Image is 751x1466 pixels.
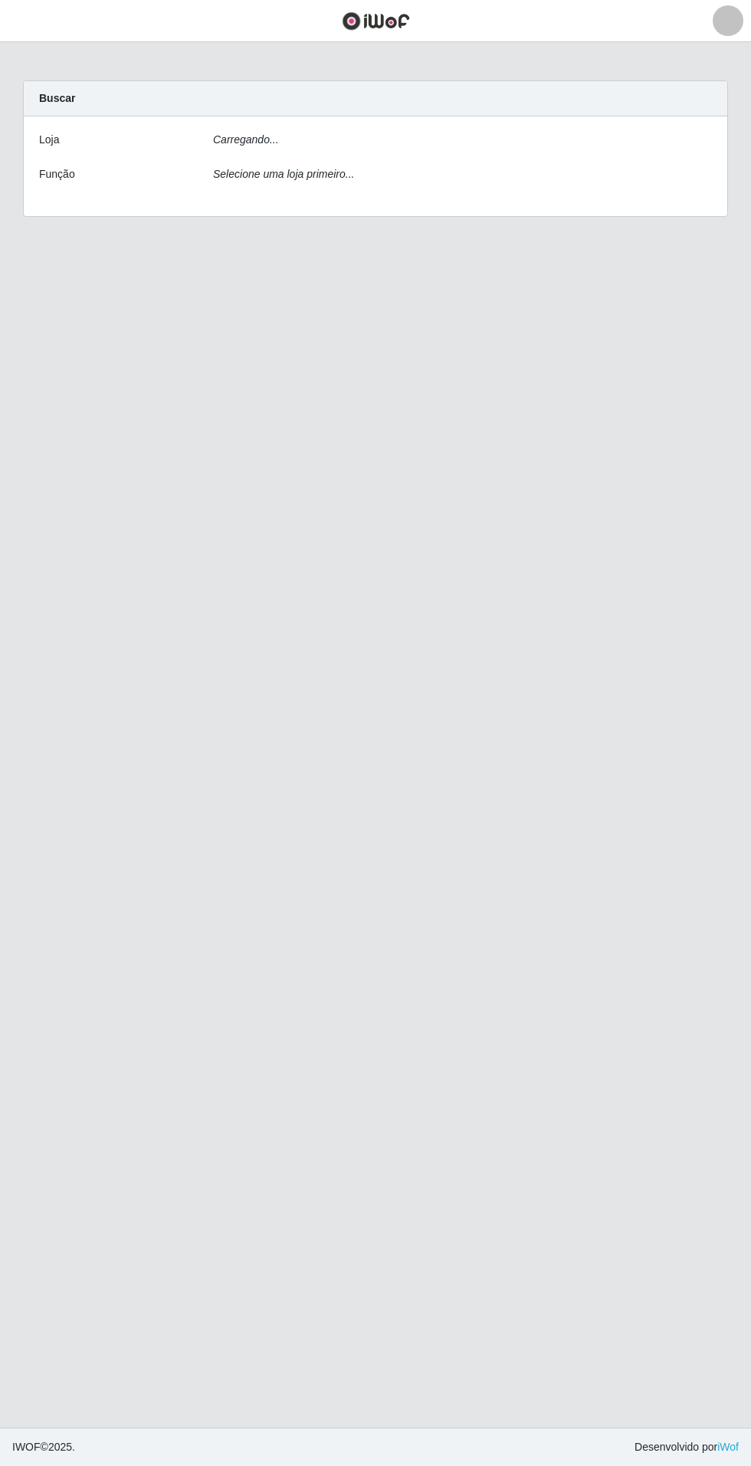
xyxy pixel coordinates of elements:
[39,132,59,148] label: Loja
[717,1441,739,1453] a: iWof
[39,166,75,182] label: Função
[342,11,410,31] img: CoreUI Logo
[12,1441,41,1453] span: IWOF
[12,1439,75,1455] span: © 2025 .
[635,1439,739,1455] span: Desenvolvido por
[213,168,354,180] i: Selecione uma loja primeiro...
[213,133,279,146] i: Carregando...
[39,92,75,104] strong: Buscar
